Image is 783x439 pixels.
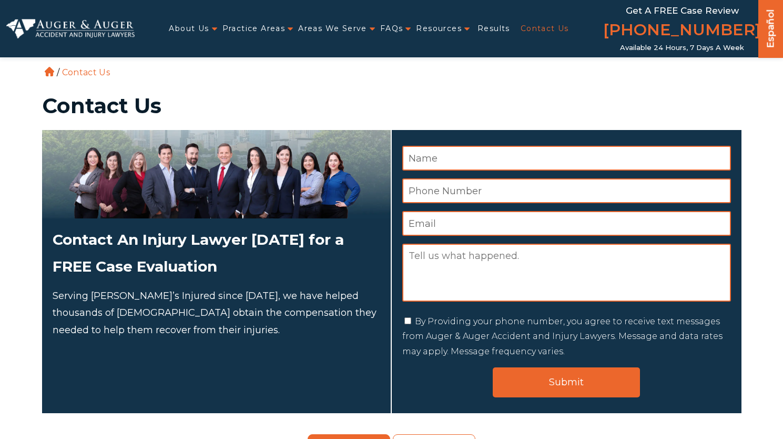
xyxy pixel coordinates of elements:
a: Contact Us [521,18,569,39]
a: FAQs [380,18,403,39]
a: [PHONE_NUMBER] [603,18,761,44]
p: Serving [PERSON_NAME]’s Injured since [DATE], we have helped thousands of [DEMOGRAPHIC_DATA] obta... [53,287,380,338]
li: Contact Us [59,67,113,77]
h2: Contact An Injury Lawyer [DATE] for a FREE Case Evaluation [53,226,380,280]
a: Home [45,67,54,76]
input: Name [402,146,731,171]
a: Practice Areas [222,18,286,39]
img: Attorneys [42,130,391,218]
img: Auger & Auger Accident and Injury Lawyers Logo [6,19,135,38]
input: Submit [493,367,640,397]
a: Areas We Serve [298,18,367,39]
a: Resources [416,18,462,39]
h1: Contact Us [42,95,741,116]
input: Email [402,211,731,236]
input: Phone Number [402,178,731,203]
span: Available 24 Hours, 7 Days a Week [620,44,744,52]
a: About Us [169,18,209,39]
a: Results [477,18,510,39]
label: By Providing your phone number, you agree to receive text messages from Auger & Auger Accident an... [402,316,723,357]
span: Get a FREE Case Review [626,5,739,16]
